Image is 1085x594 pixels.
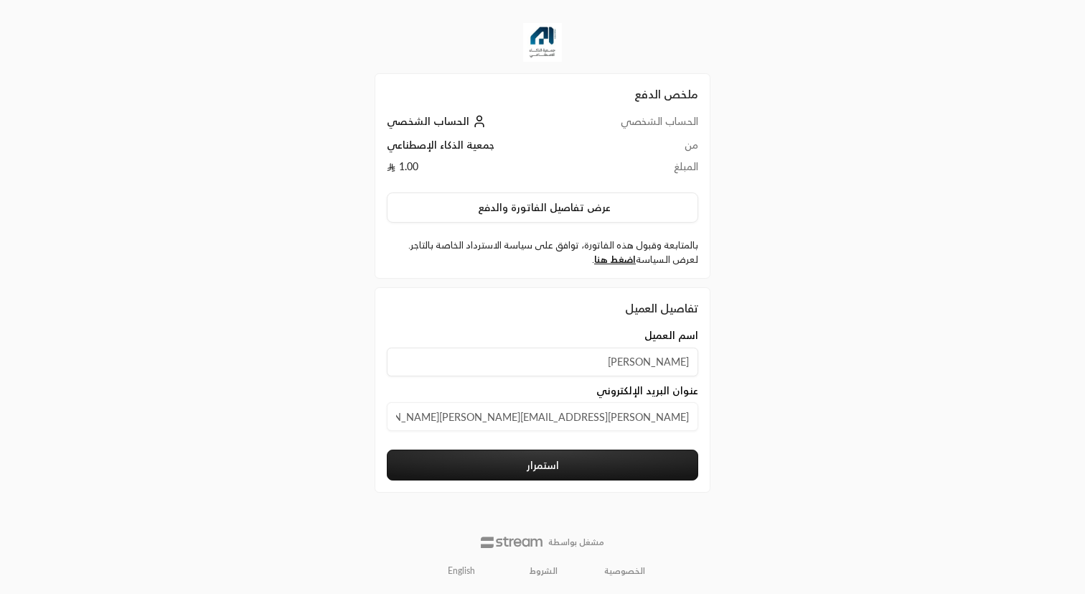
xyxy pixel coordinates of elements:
span: اسم العميل [644,328,698,343]
a: الحساب الشخصي [387,115,489,127]
img: Company Logo [523,23,562,62]
input: عنوان البريد الإلكتروني [387,402,698,431]
a: الشروط [530,565,558,577]
td: جمعية الذكاء الإصطناعي [387,138,568,159]
button: استمرار [387,450,698,481]
p: مشغل بواسطة [548,537,604,548]
td: المبلغ [568,159,698,181]
a: اضغط هنا [594,254,636,265]
a: English [440,560,483,583]
td: من [568,138,698,159]
button: عرض تفاصيل الفاتورة والدفع [387,192,698,223]
label: بالمتابعة وقبول هذه الفاتورة، توافق على سياسة الاسترداد الخاصة بالتاجر. لعرض السياسة . [387,238,698,266]
td: الحساب الشخصي [568,114,698,138]
h2: ملخص الدفع [387,85,698,103]
div: تفاصيل العميل [387,300,698,317]
a: الخصوصية [604,565,645,577]
span: عنوان البريد الإلكتروني [596,384,698,398]
input: اسم العميل [387,348,698,376]
td: 1.00 [387,159,568,181]
span: الحساب الشخصي [387,115,469,127]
